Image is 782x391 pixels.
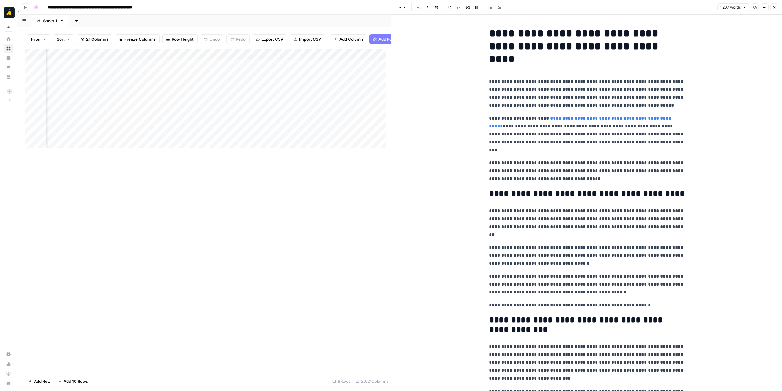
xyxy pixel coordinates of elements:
[299,36,321,42] span: Import CSV
[162,34,198,44] button: Row Height
[236,36,246,42] span: Redo
[27,34,50,44] button: Filter
[4,44,13,53] a: Browse
[290,34,325,44] button: Import CSV
[720,5,741,10] span: 1.207 words
[353,376,391,386] div: 20/21 Columns
[124,36,156,42] span: Freeze Columns
[226,34,250,44] button: Redo
[261,36,283,42] span: Export CSV
[330,34,367,44] button: Add Column
[77,34,112,44] button: 21 Columns
[43,18,57,24] div: Sheet 1
[4,7,15,18] img: Marketers in Demand Logo
[25,376,54,386] button: Add Row
[115,34,160,44] button: Freeze Columns
[717,3,749,11] button: 1.207 words
[339,36,363,42] span: Add Column
[64,378,88,384] span: Add 10 Rows
[4,379,13,389] button: Help + Support
[86,36,108,42] span: 21 Columns
[31,36,41,42] span: Filter
[4,72,13,82] a: Your Data
[4,63,13,72] a: Opportunities
[4,369,13,379] a: Learning Hub
[172,36,194,42] span: Row Height
[210,36,220,42] span: Undo
[200,34,224,44] button: Undo
[330,376,353,386] div: 8 Rows
[4,5,13,20] button: Workspace: Marketers in Demand
[252,34,287,44] button: Export CSV
[369,34,415,44] button: Add Power Agent
[34,378,51,384] span: Add Row
[53,34,74,44] button: Sort
[54,376,92,386] button: Add 10 Rows
[4,53,13,63] a: Insights
[4,349,13,359] a: Settings
[378,36,412,42] span: Add Power Agent
[57,36,65,42] span: Sort
[31,15,69,27] a: Sheet 1
[4,34,13,44] a: Home
[4,359,13,369] a: Usage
